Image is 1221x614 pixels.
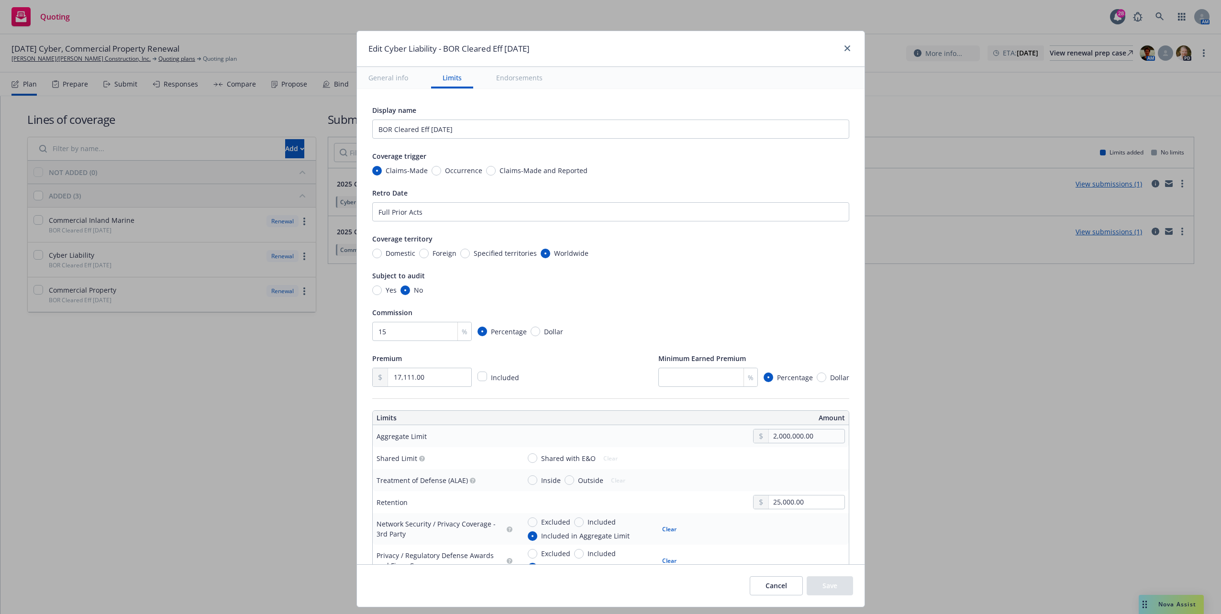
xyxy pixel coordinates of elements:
[748,373,754,383] span: %
[372,354,402,363] span: Premium
[419,249,429,258] input: Foreign
[388,368,471,386] input: 0.00
[541,453,596,463] span: Shared with E&O
[615,411,848,425] th: Amount
[528,531,537,541] input: Included in Aggregate Limit
[574,549,584,559] input: Included
[377,453,417,463] div: Shared Limit
[386,285,397,295] span: Yes
[372,249,382,258] input: Domestic
[528,475,537,485] input: Inside
[357,67,420,88] button: General info
[764,373,773,382] input: Percentage
[474,248,537,258] span: Specified territories
[372,285,382,295] input: Yes
[541,562,630,572] span: Included in Aggregate Limit
[372,166,382,175] input: Claims-Made
[462,327,467,337] span: %
[541,548,570,559] span: Excluded
[528,453,537,463] input: Shared with E&O
[531,327,540,336] input: Dollar
[588,548,616,559] span: Included
[541,249,550,258] input: Worldwide
[544,327,563,337] span: Dollar
[477,327,487,336] input: Percentage
[842,43,853,54] a: close
[386,165,428,175] span: Claims-Made
[499,165,588,175] span: Claims-Made and Reported
[377,497,408,507] div: Retention
[528,563,537,572] input: Included in Aggregate Limit
[386,248,415,258] span: Domestic
[372,188,408,197] span: Retro Date
[368,43,530,55] h1: Edit Cyber Liability - BOR Cleared Eff [DATE]
[372,271,425,280] span: Subject to audit
[377,475,468,485] div: Treatment of Defense (ALAE)
[769,495,844,509] input: 0.00
[528,517,537,527] input: Excluded
[588,517,616,527] span: Included
[372,234,433,243] span: Coverage territory
[817,373,826,382] input: Dollar
[460,249,470,258] input: Specified territories
[769,429,844,443] input: 0.00
[491,373,519,382] span: Included
[400,285,410,295] input: No
[377,550,505,570] div: Privacy / Regulatory Defense Awards and Fines Coverage
[377,431,427,441] div: Aggregate Limit
[433,248,456,258] span: Foreign
[414,285,423,295] span: No
[445,165,482,175] span: Occurrence
[491,327,527,337] span: Percentage
[431,67,473,88] button: Limits
[372,106,416,115] span: Display name
[656,554,682,567] button: Clear
[574,517,584,527] input: Included
[432,166,441,175] input: Occurrence
[528,549,537,559] input: Excluded
[541,531,630,541] span: Included in Aggregate Limit
[830,373,849,383] span: Dollar
[373,411,563,425] th: Limits
[485,67,554,88] button: Endorsements
[565,475,574,485] input: Outside
[658,354,746,363] span: Minimum Earned Premium
[541,475,561,485] span: Inside
[372,308,412,317] span: Commission
[777,373,813,383] span: Percentage
[578,475,603,485] span: Outside
[750,576,803,595] button: Cancel
[656,522,682,536] button: Clear
[541,517,570,527] span: Excluded
[554,248,588,258] span: Worldwide
[486,166,496,175] input: Claims-Made and Reported
[377,519,505,539] div: Network Security / Privacy Coverage - 3rd Party
[372,152,426,161] span: Coverage trigger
